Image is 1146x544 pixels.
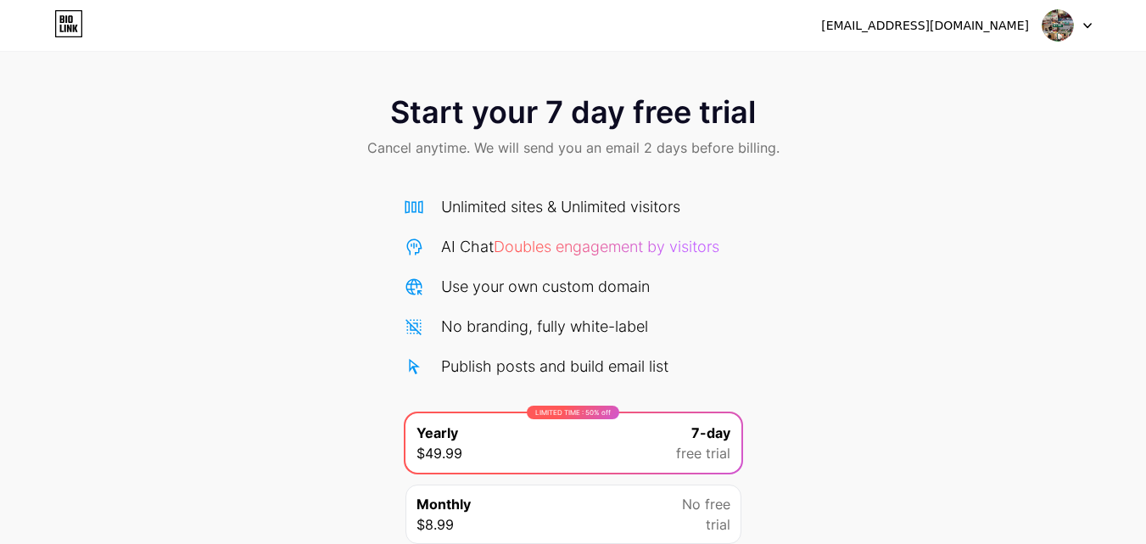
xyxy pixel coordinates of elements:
[441,275,650,298] div: Use your own custom domain
[416,514,454,535] span: $8.99
[691,423,730,443] span: 7-day
[441,315,648,338] div: No branding, fully white-label
[416,423,458,443] span: Yearly
[821,17,1029,35] div: [EMAIL_ADDRESS][DOMAIN_NAME]
[441,235,719,258] div: AI Chat
[676,443,730,463] span: free trial
[416,494,471,514] span: Monthly
[441,355,668,378] div: Publish posts and build email list
[682,494,730,514] span: No free
[367,137,780,158] span: Cancel anytime. We will send you an email 2 days before billing.
[416,443,462,463] span: $49.99
[494,238,719,255] span: Doubles engagement by visitors
[527,406,619,419] div: LIMITED TIME : 50% off
[390,95,756,129] span: Start your 7 day free trial
[706,514,730,535] span: trial
[441,195,680,218] div: Unlimited sites & Unlimited visitors
[1042,9,1074,42] img: wafiqaiskrim wafiqicecream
